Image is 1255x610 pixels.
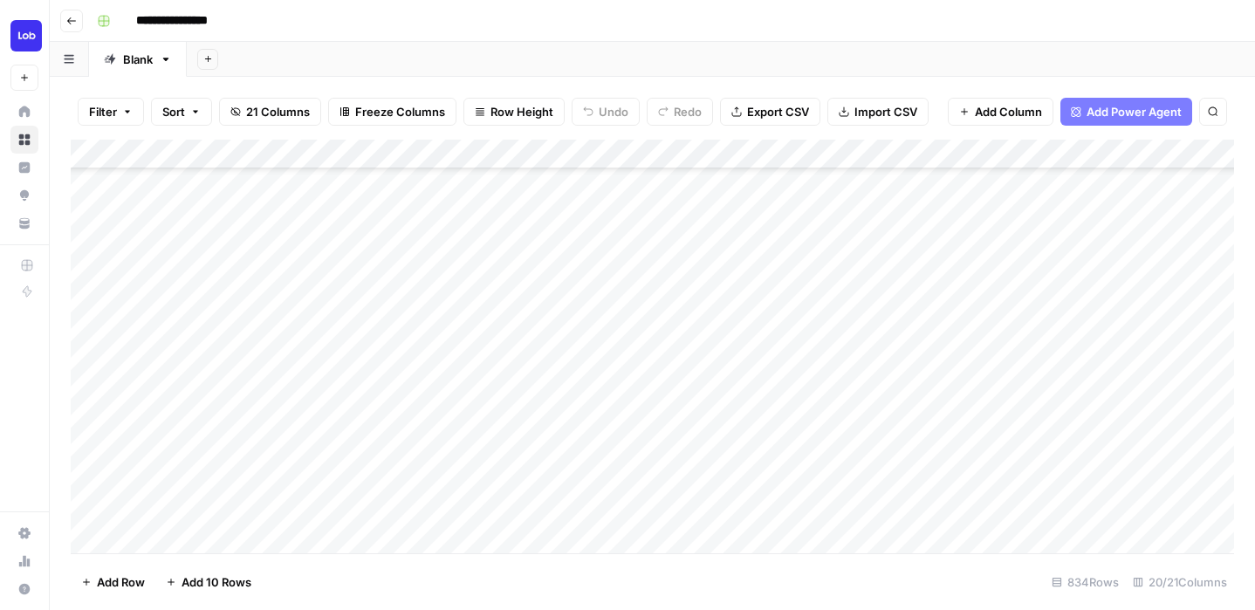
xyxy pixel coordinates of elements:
button: Sort [151,98,212,126]
a: Your Data [10,209,38,237]
button: Help + Support [10,575,38,603]
span: Redo [674,103,702,120]
button: Freeze Columns [328,98,456,126]
a: Home [10,98,38,126]
button: Add Column [948,98,1053,126]
div: 834 Rows [1045,568,1126,596]
button: Import CSV [827,98,929,126]
span: Add Row [97,573,145,591]
span: Filter [89,103,117,120]
span: Add Power Agent [1087,103,1182,120]
a: Blank [89,42,187,77]
img: Lob Logo [10,20,42,51]
span: Row Height [490,103,553,120]
span: Import CSV [854,103,917,120]
span: Undo [599,103,628,120]
button: Row Height [463,98,565,126]
button: Add 10 Rows [155,568,262,596]
button: Redo [647,98,713,126]
span: 21 Columns [246,103,310,120]
span: Export CSV [747,103,809,120]
button: 21 Columns [219,98,321,126]
button: Workspace: Lob [10,14,38,58]
button: Filter [78,98,144,126]
button: Add Row [71,568,155,596]
span: Add 10 Rows [182,573,251,591]
div: 20/21 Columns [1126,568,1234,596]
a: Insights [10,154,38,182]
span: Sort [162,103,185,120]
a: Settings [10,519,38,547]
span: Freeze Columns [355,103,445,120]
button: Export CSV [720,98,820,126]
span: Add Column [975,103,1042,120]
a: Usage [10,547,38,575]
button: Undo [572,98,640,126]
div: Blank [123,51,153,68]
a: Browse [10,126,38,154]
button: Add Power Agent [1060,98,1192,126]
a: Opportunities [10,182,38,209]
